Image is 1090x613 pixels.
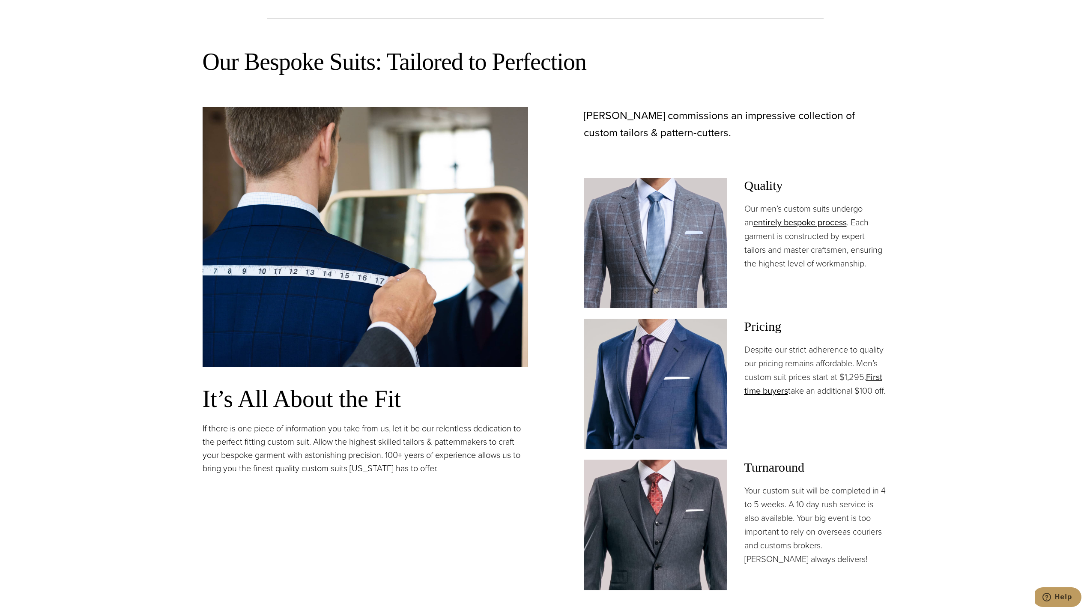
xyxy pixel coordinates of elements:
[744,178,888,193] h3: Quality
[203,422,528,475] p: If there is one piece of information you take from us, let it be our relentless dedication to the...
[584,178,727,308] img: Client in Zegna grey windowpane bespoke suit with white shirt and light blue tie.
[1035,587,1081,609] iframe: Opens a widget where you can chat to one of our agents
[744,460,888,475] h3: Turnaround
[744,202,888,270] p: Our men’s custom suits undergo an . Each garment is constructed by expert tailors and master craf...
[744,371,882,397] a: First time buyers
[584,107,888,141] p: [PERSON_NAME] commissions an impressive collection of custom tailors & pattern-cutters.
[744,343,888,398] p: Despite our strict adherence to quality our pricing remains affordable. Men’s custom suit prices ...
[584,319,727,449] img: Client in blue solid custom made suit with white shirt and navy tie. Fabric by Scabal.
[203,107,528,367] img: Bespoke tailor measuring the shoulder of client wearing a blue bespoke suit.
[753,216,847,229] a: entirely bespoke process
[744,319,888,334] h3: Pricing
[203,47,888,77] h2: Our Bespoke Suits: Tailored to Perfection
[584,460,727,590] img: Client in vested charcoal bespoke suit with white shirt and red patterned tie.
[203,384,528,413] h3: It’s All About the Fit
[744,484,888,566] p: Your custom suit will be completed in 4 to 5 weeks. A 10 day rush service is also available. Your...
